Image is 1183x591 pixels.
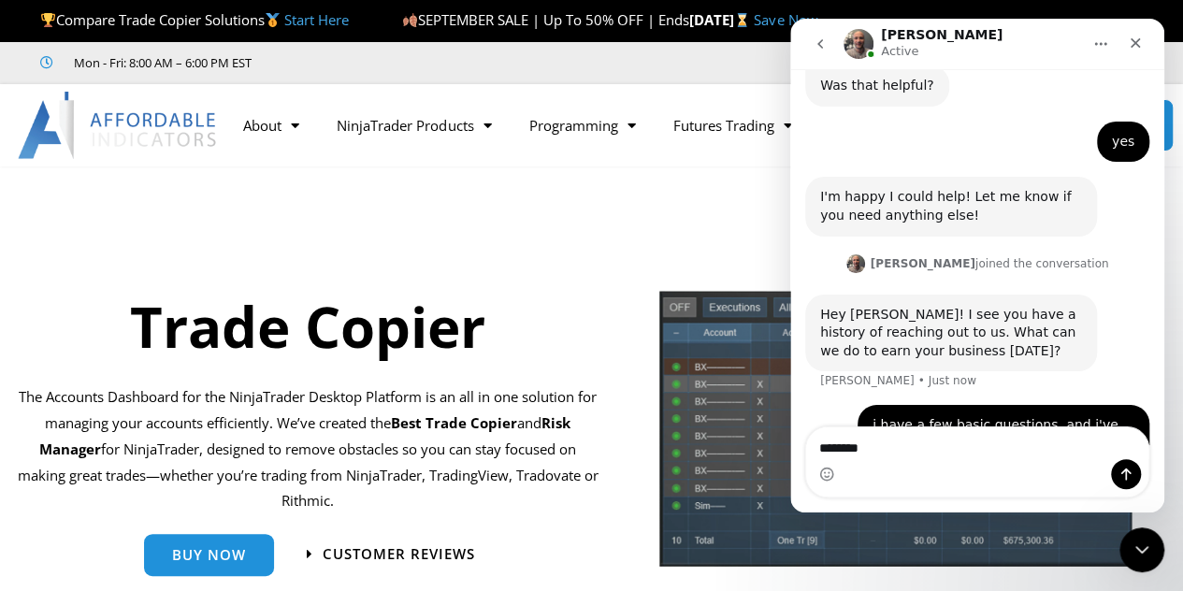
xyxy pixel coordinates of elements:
img: 🥇 [266,13,280,27]
span: Customer Reviews [323,547,475,561]
a: Buy Now [144,534,274,576]
a: Programming [510,104,654,147]
img: ⌛ [735,13,749,27]
a: Futures Trading [654,104,810,147]
iframe: Intercom live chat [1119,527,1164,572]
a: NinjaTrader Products [318,104,510,147]
a: Start Here [284,10,349,29]
h1: Trade Copier [14,287,601,366]
iframe: Customer reviews powered by Trustpilot [278,53,558,72]
p: The Accounts Dashboard for the NinjaTrader Desktop Platform is an all in one solution for managin... [14,384,601,514]
a: Save Now [754,10,817,29]
a: Customer Reviews [307,547,475,561]
img: 🏆 [41,13,55,27]
a: About [224,104,318,147]
img: tradecopier | Affordable Indicators – NinjaTrader [657,289,1133,580]
img: LogoAI | Affordable Indicators – NinjaTrader [18,92,219,159]
span: Compare Trade Copier Solutions [40,10,349,29]
span: Buy Now [172,548,246,562]
strong: Risk Manager [39,413,570,458]
img: 🍂 [403,13,417,27]
b: Best Trade Copier [391,413,517,432]
nav: Menu [224,104,923,147]
iframe: Intercom live chat [790,19,1164,512]
strong: [DATE] [689,10,754,29]
span: Mon - Fri: 8:00 AM – 6:00 PM EST [69,51,252,74]
span: SEPTEMBER SALE | Up To 50% OFF | Ends [402,10,689,29]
